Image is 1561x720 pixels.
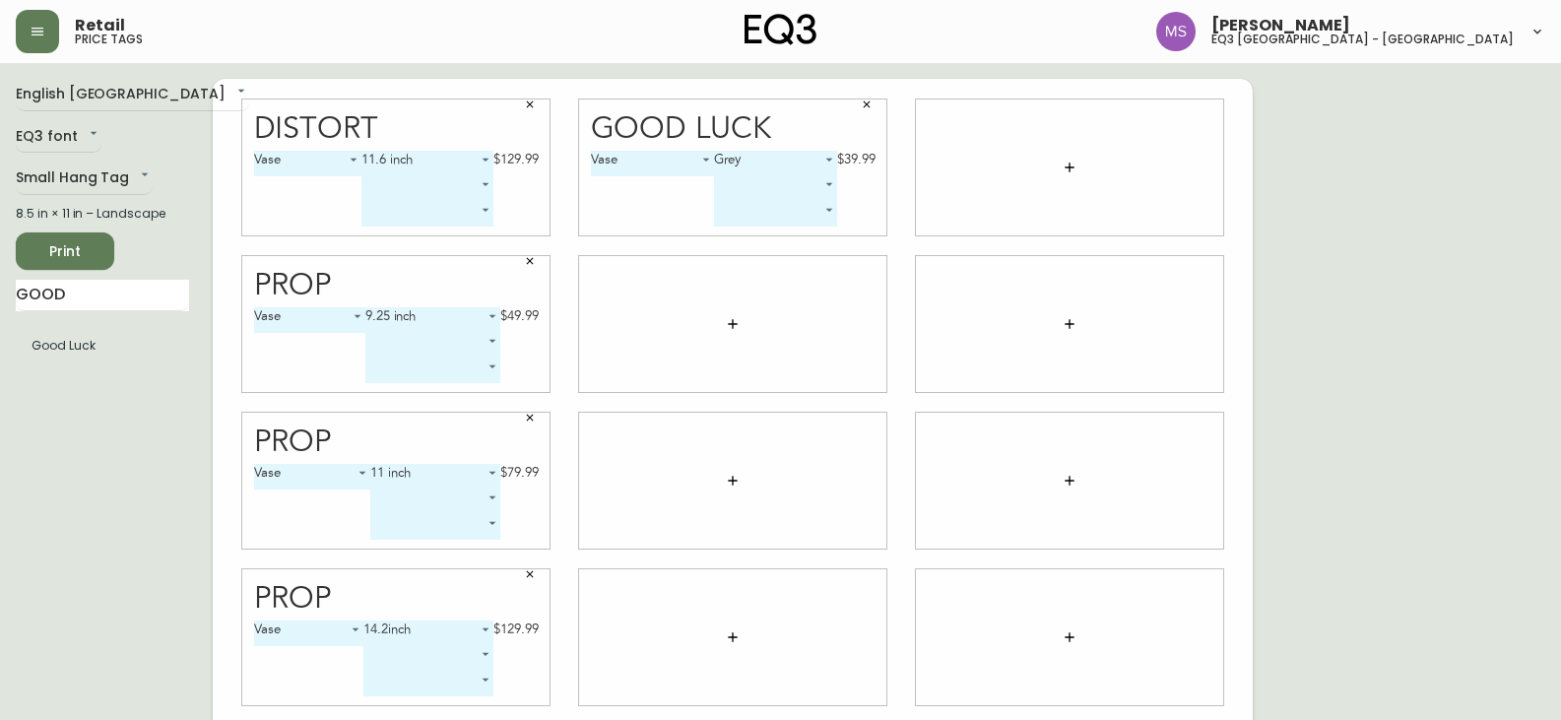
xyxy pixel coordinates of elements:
[1156,12,1196,51] img: 1b6e43211f6f3cc0b0729c9049b8e7af
[254,271,539,301] div: Prop
[591,114,876,145] div: Good Luck
[363,621,493,646] div: 14.2inch
[254,307,365,333] div: Vase
[16,329,189,362] li: Small Hang Tag
[16,121,101,154] div: EQ3 font
[254,151,362,176] div: Vase
[493,621,539,638] div: $129.99
[714,151,837,176] div: Grey
[370,464,500,490] div: 11 inch
[16,205,189,223] div: 8.5 in × 11 in – Landscape
[16,163,153,195] div: Small Hang Tag
[500,464,539,482] div: $79.99
[591,151,715,176] div: Vase
[16,232,114,270] button: Print
[16,280,189,311] input: Search
[254,621,364,646] div: Vase
[254,584,539,615] div: Prop
[493,151,539,168] div: $129.99
[361,151,493,176] div: 11.6 inch
[500,307,539,325] div: $49.99
[254,464,371,490] div: Vase
[32,239,98,264] span: Print
[16,79,249,111] div: English [GEOGRAPHIC_DATA]
[254,427,539,458] div: Prop
[365,307,500,333] div: 9.25 inch
[254,114,539,145] div: Distort
[745,14,817,45] img: logo
[75,33,143,45] h5: price tags
[1211,33,1514,45] h5: eq3 [GEOGRAPHIC_DATA] - [GEOGRAPHIC_DATA]
[75,18,125,33] span: Retail
[1211,18,1350,33] span: [PERSON_NAME]
[837,151,876,168] div: $39.99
